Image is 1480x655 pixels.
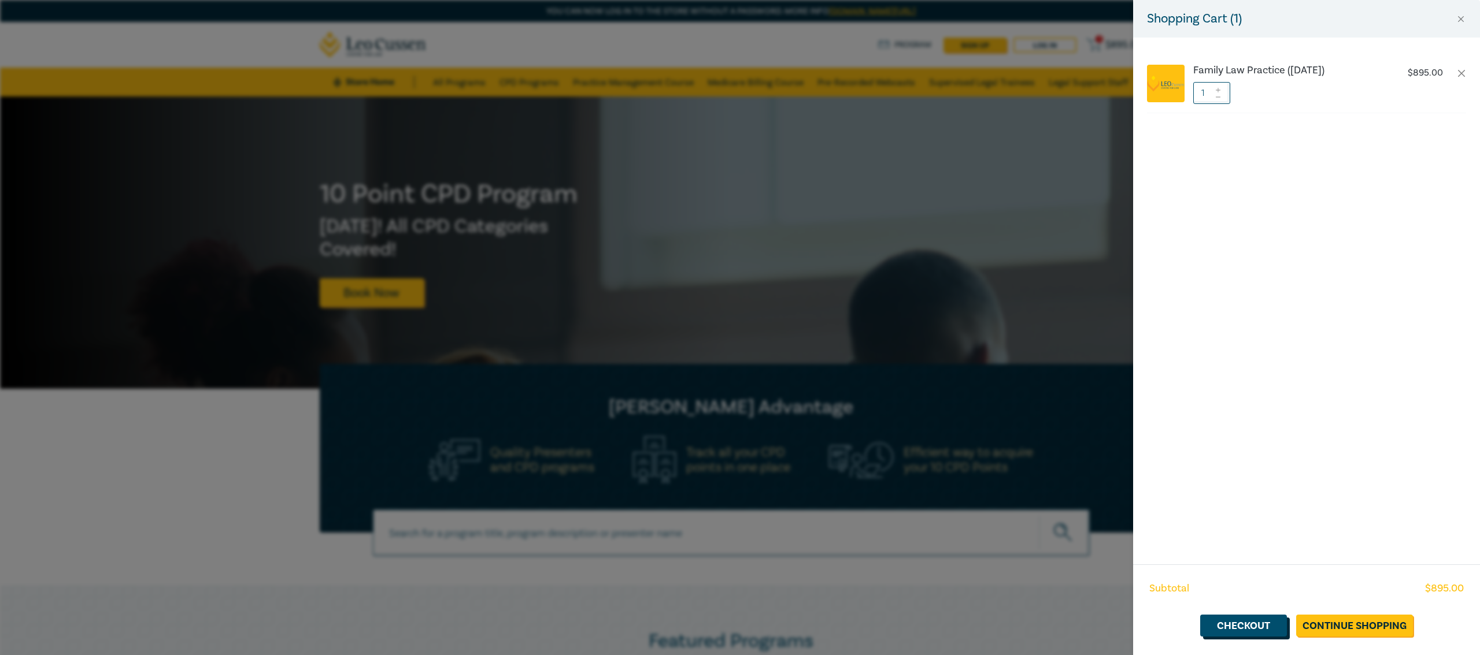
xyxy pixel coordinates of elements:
[1200,615,1287,637] a: Checkout
[1456,14,1466,24] button: Close
[1147,9,1242,28] h5: Shopping Cart ( 1 )
[1296,615,1413,637] a: Continue Shopping
[1193,82,1230,104] input: 1
[1147,75,1185,92] img: logo.png
[1193,65,1385,76] a: Family Law Practice ([DATE])
[1149,581,1189,596] span: Subtotal
[1408,68,1443,79] p: $ 895.00
[1425,581,1464,596] span: $ 895.00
